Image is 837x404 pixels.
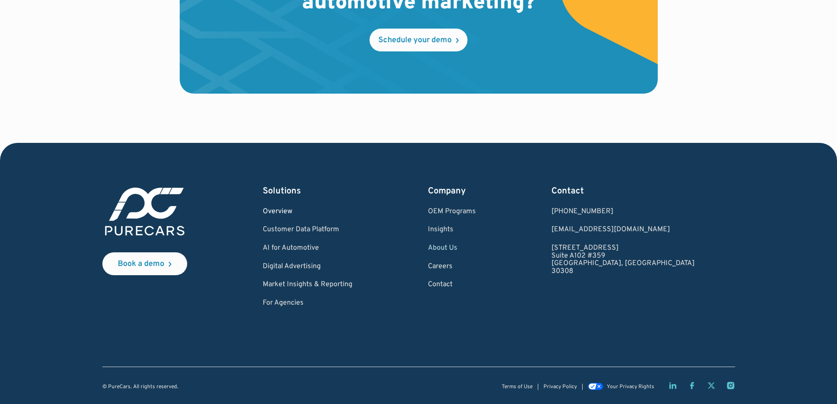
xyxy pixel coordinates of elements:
[102,252,187,275] a: Book a demo
[263,185,352,197] div: Solutions
[263,281,352,289] a: Market Insights & Reporting
[726,381,735,390] a: Instagram page
[428,226,476,234] a: Insights
[428,208,476,216] a: OEM Programs
[707,381,716,390] a: Twitter X page
[428,281,476,289] a: Contact
[551,185,695,197] div: Contact
[551,208,695,216] div: [PHONE_NUMBER]
[688,381,696,390] a: Facebook page
[370,29,467,51] a: Schedule your demo
[263,208,352,216] a: Overview
[263,244,352,252] a: AI for Automotive
[428,185,476,197] div: Company
[263,226,352,234] a: Customer Data Platform
[502,384,533,390] a: Terms of Use
[102,185,187,238] img: purecars logo
[551,244,695,275] a: [STREET_ADDRESS]Suite A102 #359[GEOGRAPHIC_DATA], [GEOGRAPHIC_DATA]30308
[588,384,654,390] a: Your Privacy Rights
[102,384,178,390] div: © PureCars. All rights reserved.
[551,226,695,234] a: Email us
[263,263,352,271] a: Digital Advertising
[428,263,476,271] a: Careers
[668,381,677,390] a: LinkedIn page
[544,384,577,390] a: Privacy Policy
[607,384,654,390] div: Your Privacy Rights
[428,244,476,252] a: About Us
[118,260,164,268] div: Book a demo
[263,299,352,307] a: For Agencies
[378,36,452,44] div: Schedule your demo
